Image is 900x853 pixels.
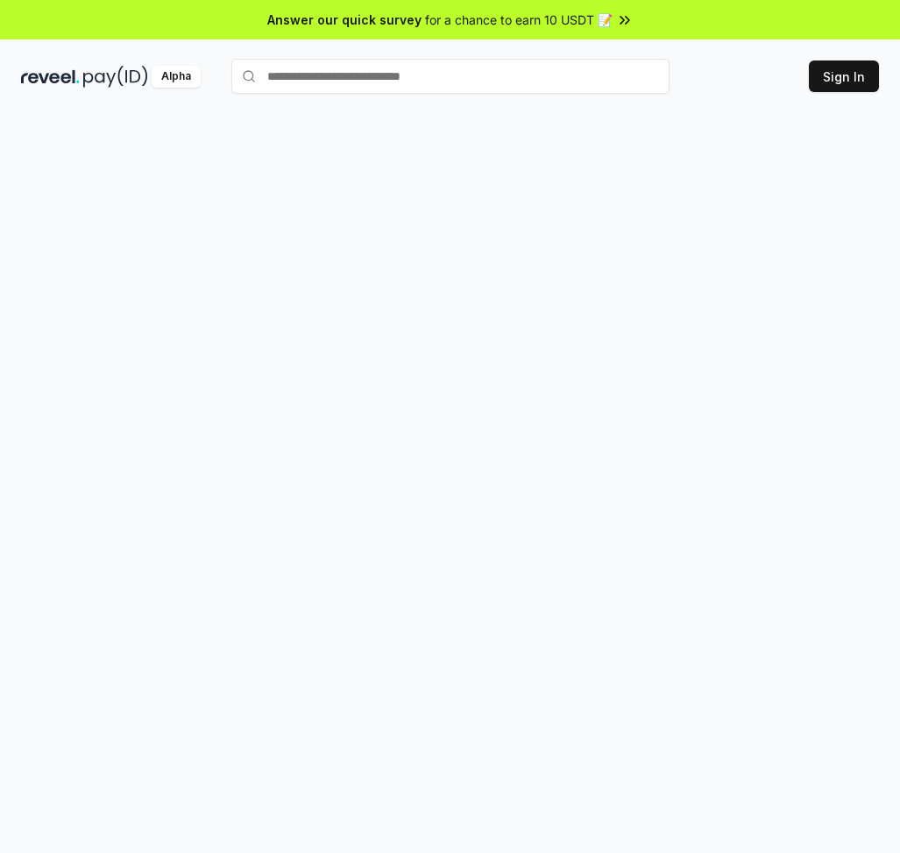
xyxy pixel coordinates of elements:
span: Answer our quick survey [267,11,422,29]
div: Alpha [152,66,201,88]
button: Sign In [809,60,879,92]
img: reveel_dark [21,66,80,88]
span: for a chance to earn 10 USDT 📝 [425,11,613,29]
img: pay_id [83,66,148,88]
